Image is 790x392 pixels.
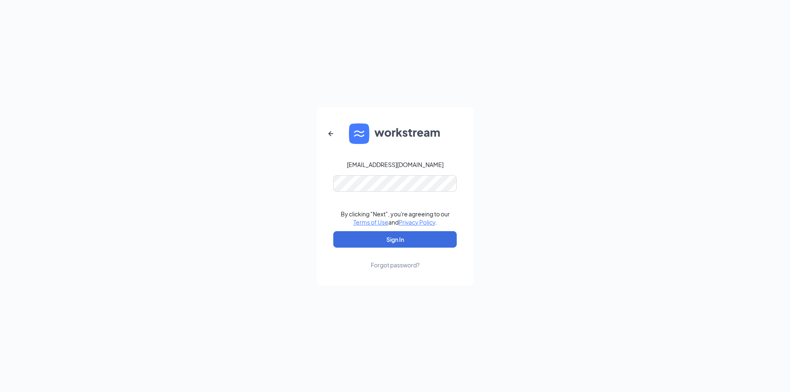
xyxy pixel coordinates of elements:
[341,210,450,226] div: By clicking "Next", you're agreeing to our and .
[353,218,388,226] a: Terms of Use
[321,124,341,144] button: ArrowLeftNew
[349,123,441,144] img: WS logo and Workstream text
[371,248,420,269] a: Forgot password?
[371,261,420,269] div: Forgot password?
[399,218,435,226] a: Privacy Policy
[333,231,457,248] button: Sign In
[347,160,444,169] div: [EMAIL_ADDRESS][DOMAIN_NAME]
[326,129,336,139] svg: ArrowLeftNew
